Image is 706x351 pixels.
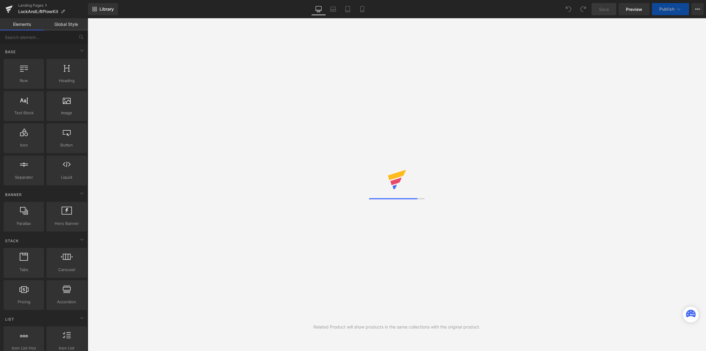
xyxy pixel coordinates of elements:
[18,9,58,14] span: LockAndLiftPlowKit
[5,238,19,244] span: Stack
[44,18,88,30] a: Global Style
[48,174,85,181] span: Liquid
[619,3,650,15] a: Preview
[626,6,642,12] span: Preview
[340,3,355,15] a: Tablet
[311,3,326,15] a: Desktop
[313,324,480,330] div: Related Product will show products in the same collections with the original product.
[100,6,114,12] span: Library
[5,49,16,55] span: Base
[48,220,85,227] span: Hero Banner
[562,3,575,15] button: Undo
[18,3,88,8] a: Landing Pages
[5,267,42,273] span: Tabs
[577,3,589,15] button: Redo
[691,3,704,15] button: More
[5,77,42,84] span: Row
[48,142,85,148] span: Button
[48,299,85,305] span: Accordion
[5,220,42,227] span: Parallax
[5,142,42,148] span: Icon
[5,316,15,322] span: List
[355,3,370,15] a: Mobile
[5,192,22,198] span: Banner
[48,267,85,273] span: Carousel
[659,7,674,12] span: Publish
[88,3,118,15] a: New Library
[5,110,42,116] span: Text Block
[5,299,42,305] span: Pricing
[48,110,85,116] span: Image
[5,174,42,181] span: Separator
[652,3,689,15] button: Publish
[326,3,340,15] a: Laptop
[599,6,609,12] span: Save
[48,77,85,84] span: Heading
